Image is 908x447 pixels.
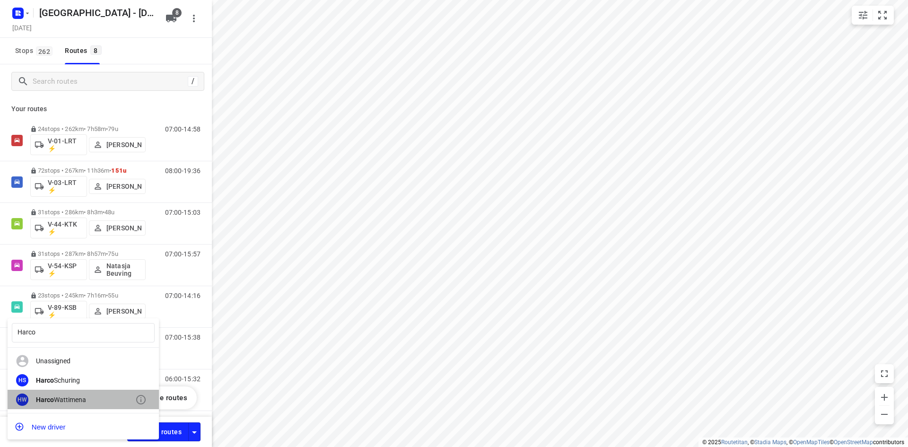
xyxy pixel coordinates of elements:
[8,351,159,371] div: Unassigned
[36,377,54,384] b: Harco
[36,377,135,384] div: Schuring
[36,357,135,365] div: Unassigned
[36,396,54,403] b: Harco
[8,417,159,436] button: New driver
[36,396,135,403] div: Wattimena
[8,371,159,390] div: HSHarcoSchuring
[12,323,155,342] input: Assign to...
[16,394,28,406] div: HW
[8,390,159,409] div: HWHarcoWattimena
[16,374,28,386] div: HS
